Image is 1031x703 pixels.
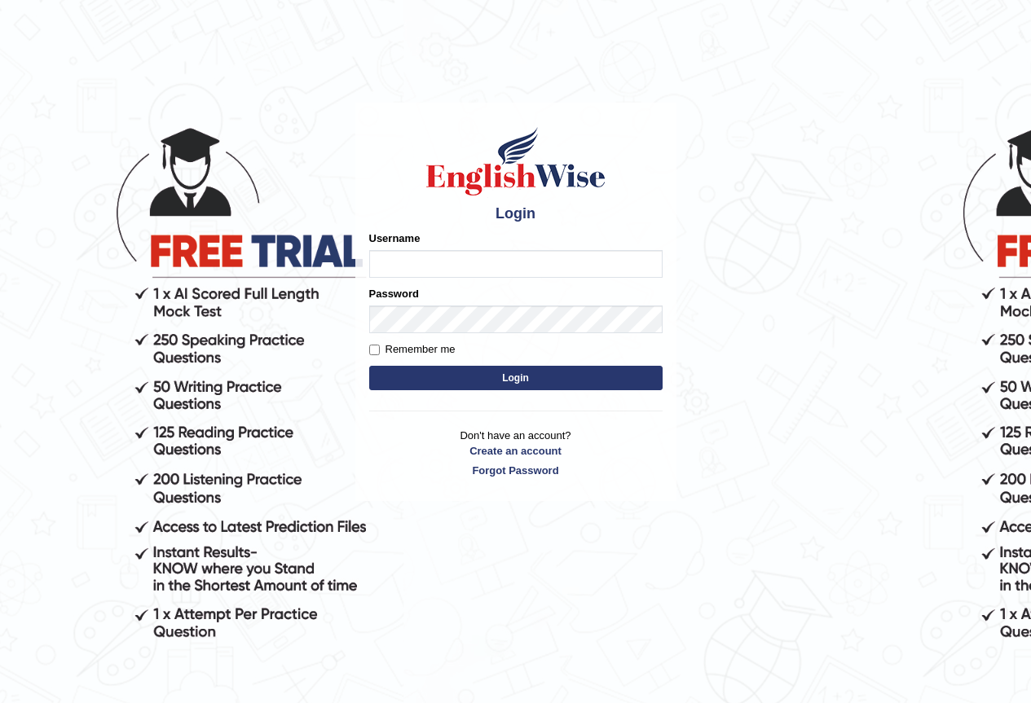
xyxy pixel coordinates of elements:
h4: Login [369,206,663,222]
a: Forgot Password [369,463,663,478]
input: Remember me [369,345,380,355]
p: Don't have an account? [369,428,663,478]
a: Create an account [369,443,663,459]
label: Username [369,231,421,246]
button: Login [369,366,663,390]
label: Remember me [369,341,456,358]
label: Password [369,286,419,301]
img: Logo of English Wise sign in for intelligent practice with AI [423,125,609,198]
